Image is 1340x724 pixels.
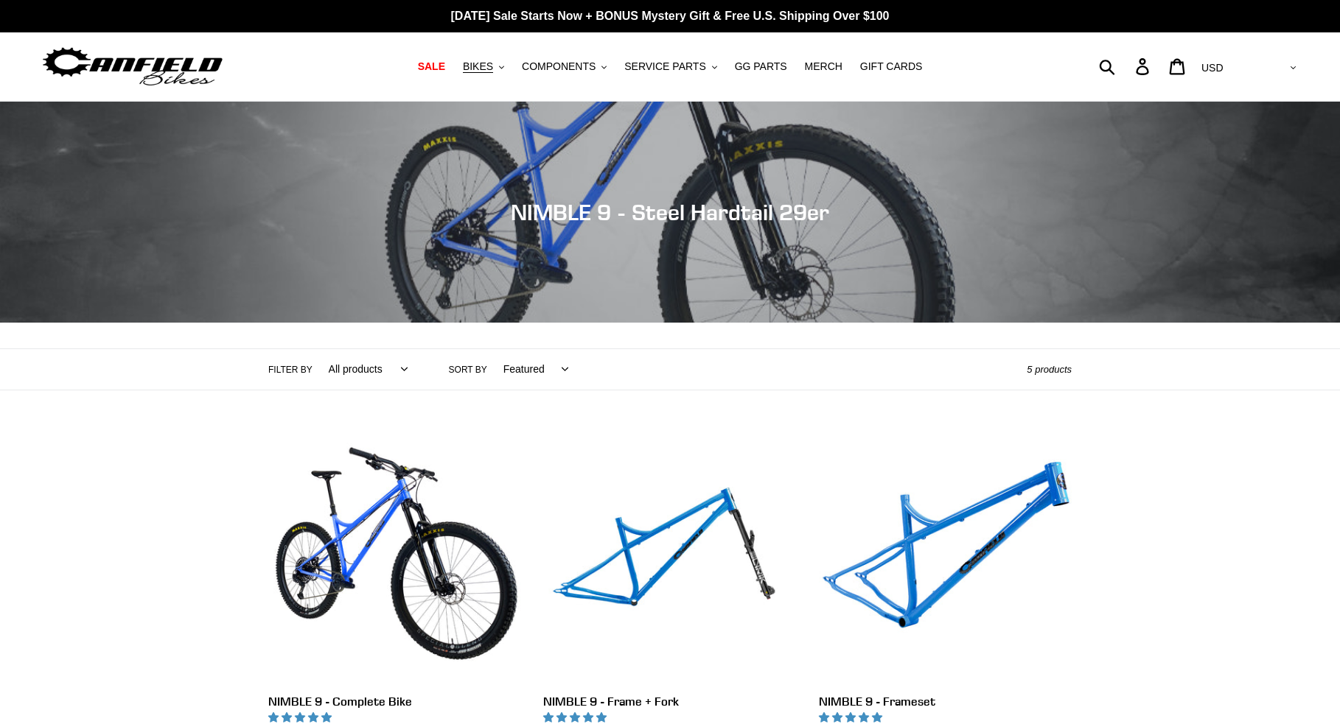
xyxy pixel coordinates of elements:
[41,43,225,90] img: Canfield Bikes
[411,57,453,77] a: SALE
[805,60,842,73] span: MERCH
[449,363,487,376] label: Sort by
[463,60,493,73] span: BIKES
[268,363,313,376] label: Filter by
[624,60,705,73] span: SERVICE PARTS
[456,57,512,77] button: BIKES
[418,60,445,73] span: SALE
[522,60,596,73] span: COMPONENTS
[511,199,829,225] span: NIMBLE 9 - Steel Hardtail 29er
[514,57,614,77] button: COMPONENTS
[735,60,787,73] span: GG PARTS
[860,60,923,73] span: GIFT CARDS
[727,57,795,77] a: GG PARTS
[617,57,724,77] button: SERVICE PARTS
[798,57,850,77] a: MERCH
[1027,364,1072,375] span: 5 products
[1107,50,1145,82] input: Search
[853,57,930,77] a: GIFT CARDS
